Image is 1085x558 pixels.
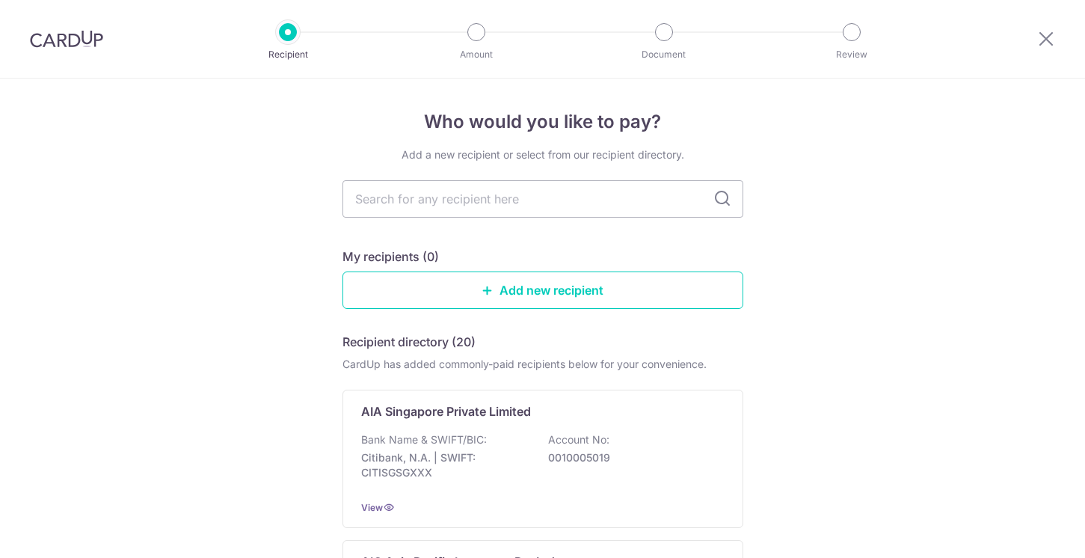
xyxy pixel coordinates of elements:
div: Add a new recipient or select from our recipient directory. [342,147,743,162]
p: Account No: [548,432,609,447]
p: Citibank, N.A. | SWIFT: CITISGSGXXX [361,450,529,480]
input: Search for any recipient here [342,180,743,218]
a: View [361,502,383,513]
h4: Who would you like to pay? [342,108,743,135]
p: Document [609,47,719,62]
p: Amount [421,47,532,62]
img: CardUp [30,30,103,48]
h5: Recipient directory (20) [342,333,476,351]
h5: My recipients (0) [342,248,439,266]
p: Recipient [233,47,343,62]
div: CardUp has added commonly-paid recipients below for your convenience. [342,357,743,372]
p: AIA Singapore Private Limited [361,402,531,420]
a: Add new recipient [342,272,743,309]
p: 0010005019 [548,450,716,465]
p: Bank Name & SWIFT/BIC: [361,432,487,447]
p: Review [796,47,907,62]
iframe: Opens a widget where you can find more information [991,513,1070,551]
